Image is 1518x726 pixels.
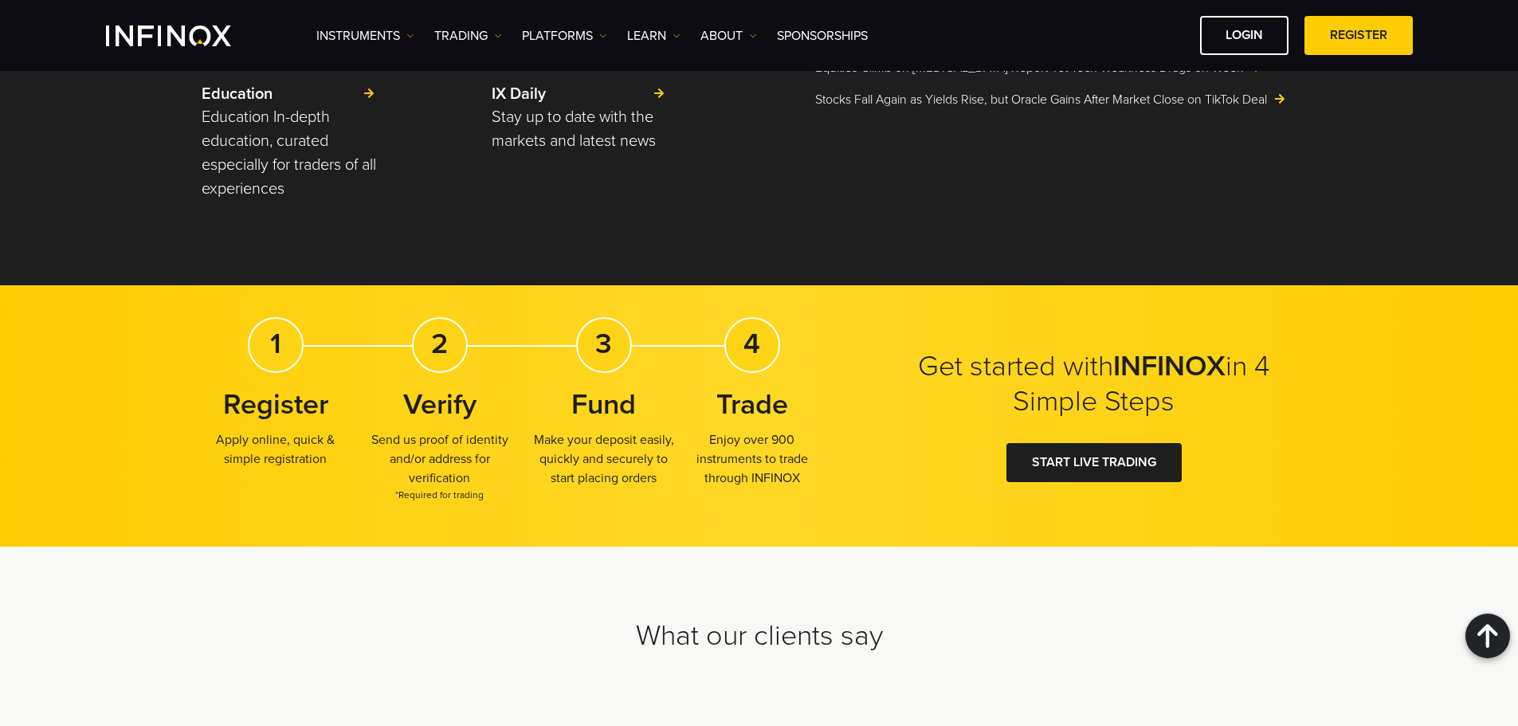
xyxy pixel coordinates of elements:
[716,387,788,422] strong: Trade
[1200,16,1289,55] a: LOGIN
[202,618,1317,653] h2: What our clients say
[202,83,376,201] a: Education Education In-depth education, curated especially for traders of all experiences
[106,26,269,46] a: INFINOX Logo
[202,430,350,469] p: Apply online, quick & simple registration
[895,349,1293,419] h2: Get started with in 4 Simple Steps
[492,105,666,153] p: Stay up to date with the markets and latest news
[202,105,376,201] p: Education In-depth education, curated especially for traders of all experiences
[1113,349,1226,383] strong: INFINOX
[1006,443,1182,482] a: START LIVE TRADING
[815,58,1317,77] a: Equities Climb on [MEDICAL_DATA] Report Yet Tech Weakness Drags on Week
[431,327,448,361] strong: 2
[595,327,612,361] strong: 3
[492,83,666,153] a: IX Daily Stay up to date with the markets and latest news
[434,26,502,45] a: TRADING
[743,327,760,361] strong: 4
[571,387,636,422] strong: Fund
[815,90,1317,109] a: Stocks Fall Again as Yields Rise, but Oracle Gains After Market Close on TikTok Deal
[1304,16,1413,55] a: REGISTER
[270,327,281,361] strong: 1
[627,26,681,45] a: Learn
[366,430,514,502] p: Send us proof of identity and/or address for verification
[522,26,607,45] a: PLATFORMS
[403,387,477,422] strong: Verify
[202,84,273,104] strong: Education
[530,430,678,488] p: Make your deposit easily, quickly and securely to start placing orders
[223,387,328,422] strong: Register
[366,488,514,502] span: *Required for trading
[777,26,868,45] a: SPONSORSHIPS
[492,84,546,104] strong: IX Daily
[678,430,826,488] p: Enjoy over 900 instruments to trade through INFINOX
[316,26,414,45] a: Instruments
[700,26,757,45] a: ABOUT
